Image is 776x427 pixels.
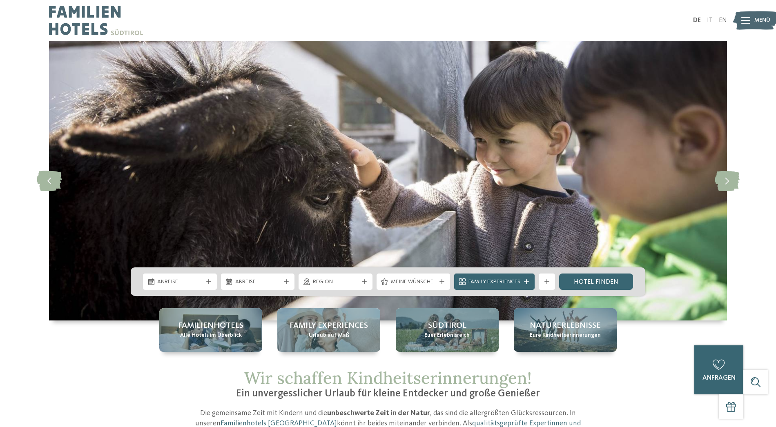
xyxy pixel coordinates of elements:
[719,17,727,24] a: EN
[244,367,532,388] span: Wir schaffen Kindheitserinnerungen!
[221,420,337,427] a: Familienhotels [GEOGRAPHIC_DATA]
[693,17,701,24] a: DE
[327,409,430,417] strong: unbeschwerte Zeit in der Natur
[396,308,499,352] a: Unsere Philosophie: nur das Beste für Kinder! Südtirol Euer Erlebnisreich
[157,278,203,286] span: Anreise
[468,278,520,286] span: Family Experiences
[236,389,540,399] span: Ein unvergesslicher Urlaub für kleine Entdecker und große Genießer
[702,375,736,381] span: anfragen
[235,278,281,286] span: Abreise
[180,331,242,340] span: Alle Hotels im Überblick
[694,345,743,394] a: anfragen
[313,278,358,286] span: Region
[277,308,380,352] a: Unsere Philosophie: nur das Beste für Kinder! Family Experiences Urlaub auf Maß
[49,41,727,320] img: Unsere Philosophie: nur das Beste für Kinder!
[514,308,617,352] a: Unsere Philosophie: nur das Beste für Kinder! Naturerlebnisse Eure Kindheitserinnerungen
[290,320,368,331] span: Family Experiences
[428,320,466,331] span: Südtirol
[424,331,470,340] span: Euer Erlebnisreich
[530,320,601,331] span: Naturerlebnisse
[309,331,349,340] span: Urlaub auf Maß
[707,17,713,24] a: IT
[178,320,243,331] span: Familienhotels
[754,16,770,24] span: Menü
[530,331,601,340] span: Eure Kindheitserinnerungen
[159,308,262,352] a: Unsere Philosophie: nur das Beste für Kinder! Familienhotels Alle Hotels im Überblick
[391,278,436,286] span: Meine Wünsche
[559,274,633,290] a: Hotel finden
